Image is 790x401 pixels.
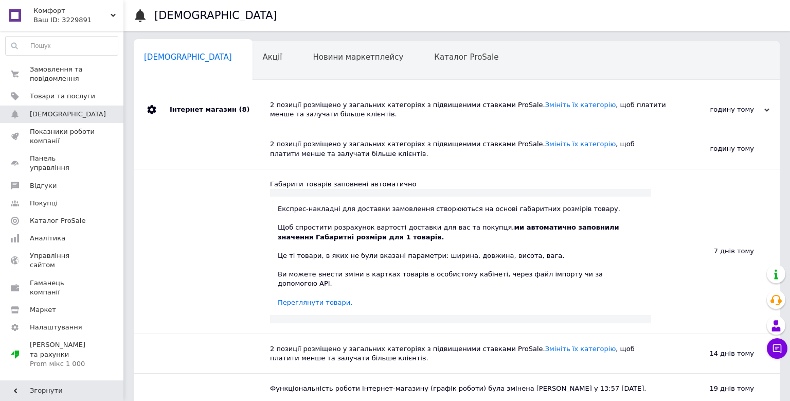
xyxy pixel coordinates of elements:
div: годину тому [651,129,780,168]
span: Панель управління [30,154,95,172]
a: Змініть їх категорію [545,101,616,109]
span: [PERSON_NAME] та рахунки [30,340,95,369]
span: (8) [239,106,249,113]
div: 2 позиції розміщено у загальних категоріях з підвищеними ставками ProSale. , щоб платити менше та... [270,344,651,363]
button: Чат з покупцем [767,338,787,359]
h1: [DEMOGRAPHIC_DATA] [154,9,277,22]
span: Показники роботи компанії [30,127,95,146]
span: Новини маркетплейсу [313,53,403,62]
div: Ваш ID: 3229891 [33,15,123,25]
span: Налаштування [30,323,82,332]
a: Змініть їх категорію [545,140,616,148]
span: Маркет [30,305,56,315]
span: Відгуки [30,181,57,190]
div: годину тому [667,105,769,114]
span: Покупці [30,199,58,208]
div: Габарити товарів заповнені автоматично [270,180,651,189]
span: [DEMOGRAPHIC_DATA] [144,53,232,62]
div: Функціональність роботи інтернет-магазину (графік роботи) була змінена [PERSON_NAME] у 13:57 [DATE]. [270,384,651,393]
div: Prom мікс 1 000 [30,359,95,369]
span: Каталог ProSale [30,216,85,225]
a: Змініть їх категорію [545,345,616,353]
div: 7 днів тому [651,169,780,334]
span: Гаманець компанії [30,278,95,297]
span: Замовлення та повідомлення [30,65,95,83]
span: Комфорт [33,6,111,15]
input: Пошук [6,37,118,55]
a: Переглянути товари. [278,299,352,306]
div: 2 позиції розміщено у загальних категоріях з підвищеними ставками ProSale. , щоб платити менше та... [270,100,667,119]
span: Акції [263,53,282,62]
b: ми автоматично заповнили значення Габаритні розміри для 1 товарів. [278,223,619,240]
span: [DEMOGRAPHIC_DATA] [30,110,106,119]
div: Інтернет магазин [170,90,270,129]
span: Каталог ProSale [434,53,498,62]
div: Експрес-накладні для доставки замовлення створюються на основі габаритних розмірів товару. Щоб сп... [278,204,643,307]
span: Управління сайтом [30,251,95,270]
span: Товари та послуги [30,92,95,101]
div: 14 днів тому [651,334,780,373]
div: 2 позиції розміщено у загальних категоріях з підвищеними ставками ProSale. , щоб платити менше та... [270,140,651,158]
span: Аналітика [30,234,65,243]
